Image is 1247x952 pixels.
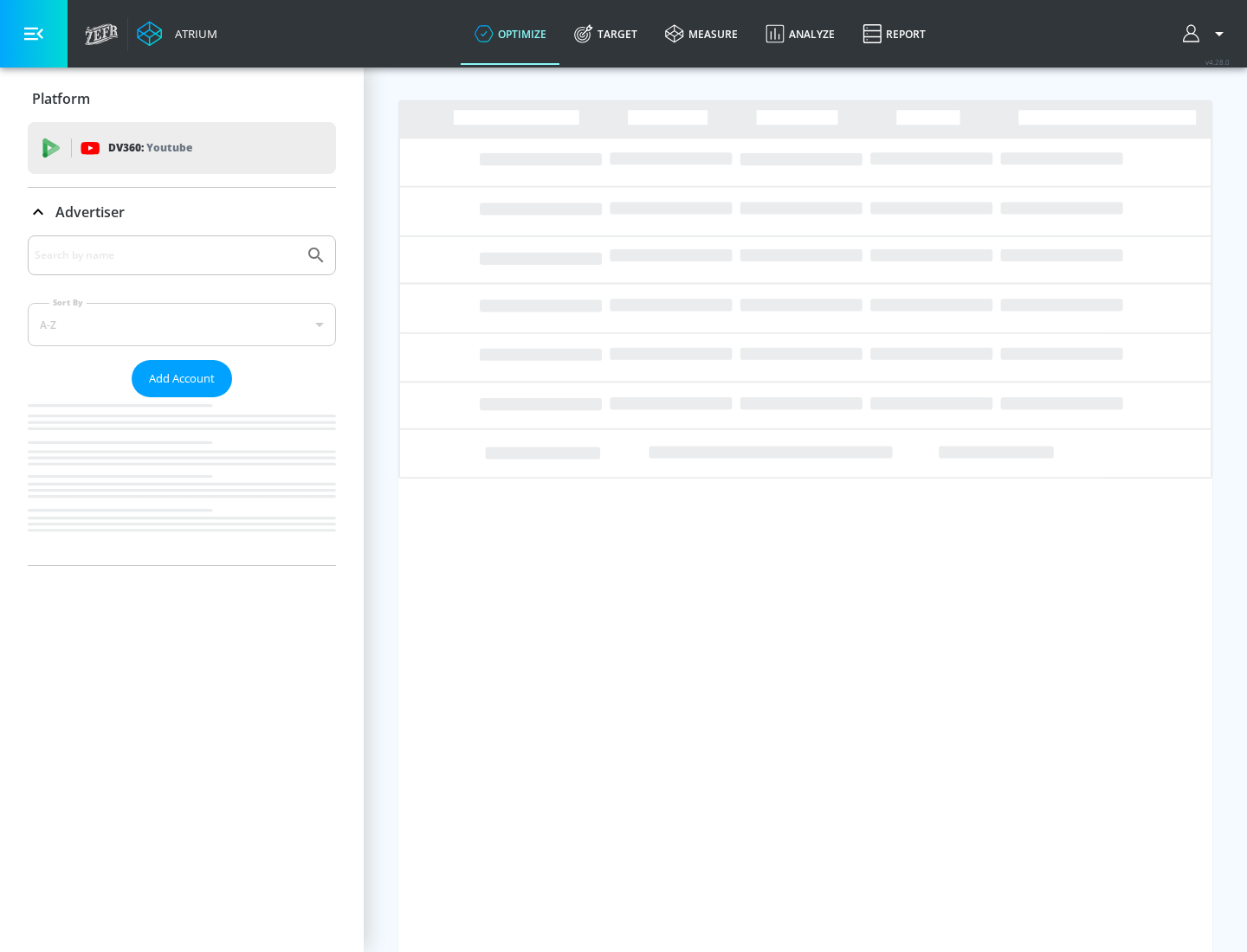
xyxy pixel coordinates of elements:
a: measure [651,3,752,65]
a: Analyze [752,3,849,65]
p: DV360: [108,138,192,158]
a: Target [560,3,651,65]
div: Platform [28,74,336,123]
a: Atrium [137,21,217,47]
label: Sort By [49,297,87,308]
div: DV360: Youtube [28,122,336,174]
input: Search by name [35,244,297,267]
div: Advertiser [28,188,336,236]
p: Platform [32,89,90,108]
div: Atrium [168,26,217,42]
div: Advertiser [28,235,336,565]
button: Add Account [132,360,232,397]
nav: list of Advertiser [28,397,336,565]
span: v 4.28.0 [1205,57,1230,67]
p: Advertiser [55,203,125,222]
span: Add Account [149,369,215,389]
a: Report [849,3,940,65]
div: A-Z [28,303,336,346]
a: optimize [461,3,560,65]
p: Youtube [146,138,192,157]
